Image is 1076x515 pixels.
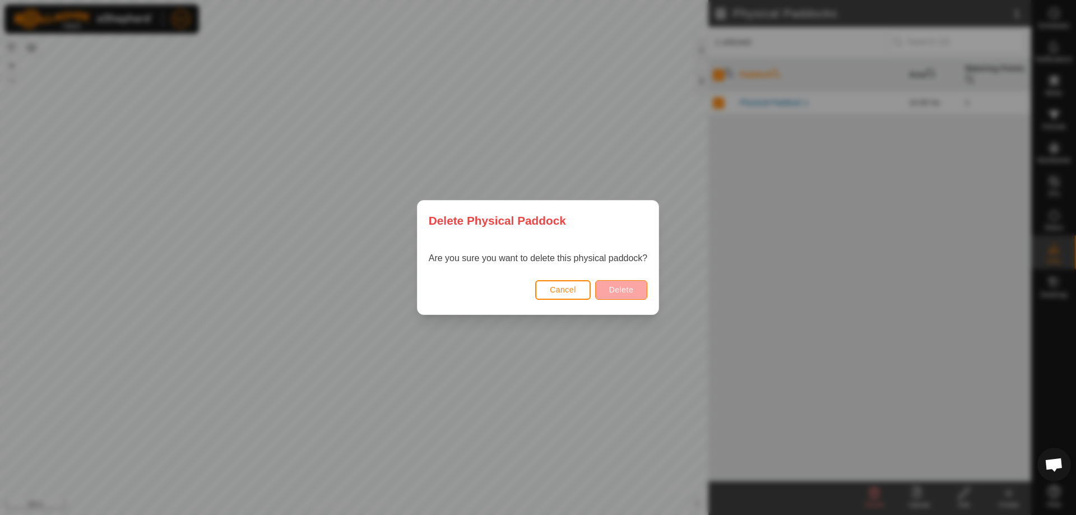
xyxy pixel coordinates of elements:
[550,285,576,294] span: Cancel
[535,280,591,300] button: Cancel
[595,280,647,300] button: Delete
[429,253,647,263] span: Are you sure you want to delete this physical paddock?
[1037,448,1071,481] a: Open chat
[429,212,566,229] span: Delete Physical Paddock
[609,285,633,294] span: Delete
